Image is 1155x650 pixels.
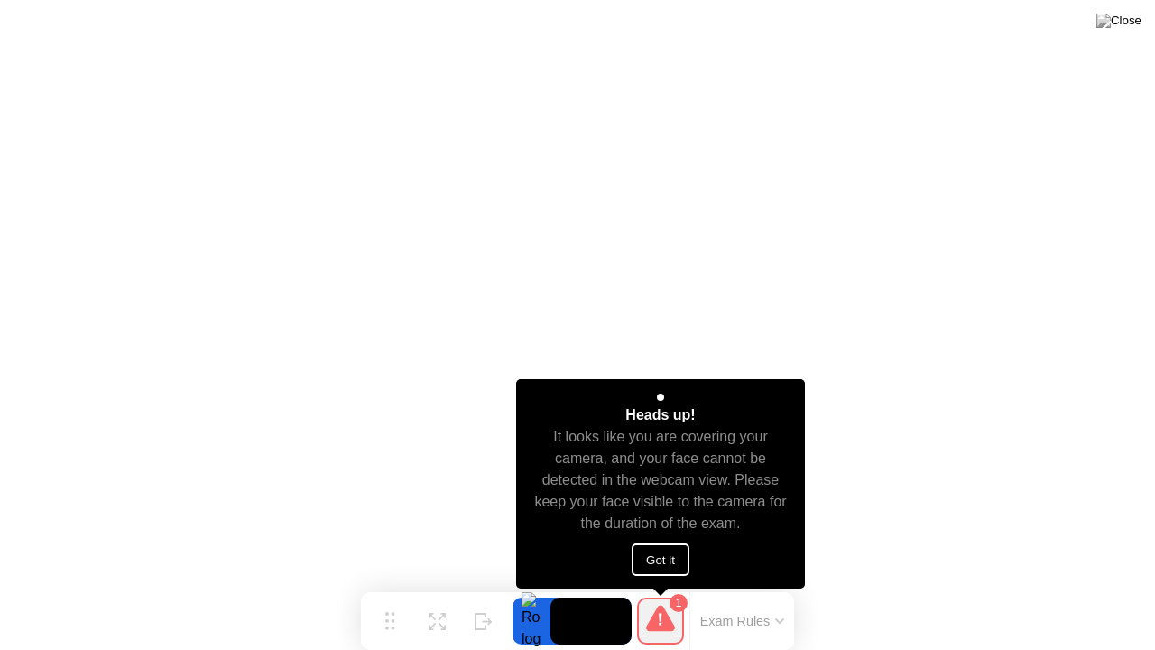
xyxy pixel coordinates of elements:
[632,543,689,576] button: Got it
[1096,14,1141,28] img: Close
[695,613,790,629] button: Exam Rules
[532,426,790,534] div: It looks like you are covering your camera, and your face cannot be detected in the webcam view. ...
[625,404,695,426] div: Heads up!
[670,594,688,612] div: 1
